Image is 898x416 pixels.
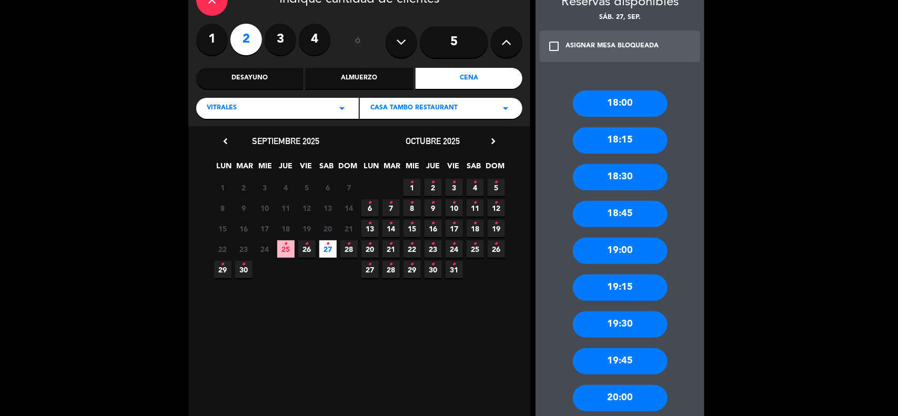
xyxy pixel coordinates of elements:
span: 11 [467,199,484,217]
i: • [410,256,414,273]
i: • [410,236,414,252]
i: • [242,256,246,273]
span: 16 [425,220,442,237]
span: 6 [319,179,337,196]
span: SAB [466,160,483,177]
span: 14 [340,199,358,217]
span: 9 [235,199,253,217]
span: 5 [488,179,505,196]
div: sáb. 27, sep. [536,13,704,23]
div: Almuerzo [306,68,412,89]
span: JUE [425,160,442,177]
i: • [431,195,435,211]
i: • [347,236,351,252]
span: 20 [319,220,337,237]
span: 27 [361,261,379,278]
span: 28 [382,261,400,278]
label: 2 [230,24,262,55]
i: chevron_left [220,136,231,147]
span: 10 [446,199,463,217]
label: 4 [299,24,330,55]
div: 19:45 [573,348,668,374]
span: 25 [467,240,484,258]
span: 19 [298,220,316,237]
div: 19:00 [573,238,668,264]
span: 16 [235,220,253,237]
span: 4 [467,179,484,196]
span: 23 [235,240,253,258]
i: • [368,215,372,232]
span: 21 [382,240,400,258]
span: 31 [446,261,463,278]
i: • [452,195,456,211]
i: • [473,215,477,232]
label: 3 [265,24,296,55]
span: 8 [403,199,421,217]
div: 19:15 [573,275,668,301]
div: 19:30 [573,311,668,338]
span: 22 [403,240,421,258]
i: • [284,236,288,252]
span: 14 [382,220,400,237]
span: LUN [216,160,233,177]
div: ó [341,24,375,60]
span: 3 [446,179,463,196]
span: 19 [488,220,505,237]
i: • [368,256,372,273]
span: VIE [445,160,462,177]
span: 13 [361,220,379,237]
i: • [473,236,477,252]
i: • [305,236,309,252]
span: DOM [339,160,356,177]
span: 1 [403,179,421,196]
i: arrow_drop_down [336,102,348,115]
i: • [452,256,456,273]
span: 26 [488,240,505,258]
i: • [495,174,498,191]
span: 6 [361,199,379,217]
span: MAR [384,160,401,177]
span: Casa Tambo Restaurant [370,103,458,114]
i: • [473,195,477,211]
i: • [431,174,435,191]
div: Cena [416,68,522,89]
i: • [389,256,393,273]
span: 17 [446,220,463,237]
span: 4 [277,179,295,196]
i: • [452,174,456,191]
i: chevron_right [488,136,499,147]
span: MIE [404,160,421,177]
i: • [431,256,435,273]
span: 7 [340,179,358,196]
span: 29 [214,261,231,278]
span: 10 [256,199,274,217]
i: • [431,215,435,232]
i: • [221,256,225,273]
span: octubre 2025 [406,136,460,146]
span: 18 [467,220,484,237]
span: 18 [277,220,295,237]
span: 9 [425,199,442,217]
span: Vitrales [207,103,237,114]
i: check_box_outline_blank [548,40,560,53]
span: SAB [318,160,336,177]
span: VIE [298,160,315,177]
span: 25 [277,240,295,258]
div: 18:15 [573,127,668,154]
span: 27 [319,240,337,258]
span: 2 [425,179,442,196]
span: 3 [256,179,274,196]
span: 24 [446,240,463,258]
i: • [389,236,393,252]
span: 22 [214,240,231,258]
span: 30 [425,261,442,278]
span: MIE [257,160,274,177]
span: 11 [277,199,295,217]
i: • [389,215,393,232]
span: 1 [214,179,231,196]
span: 29 [403,261,421,278]
span: 23 [425,240,442,258]
i: • [389,195,393,211]
span: 8 [214,199,231,217]
span: DOM [486,160,503,177]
